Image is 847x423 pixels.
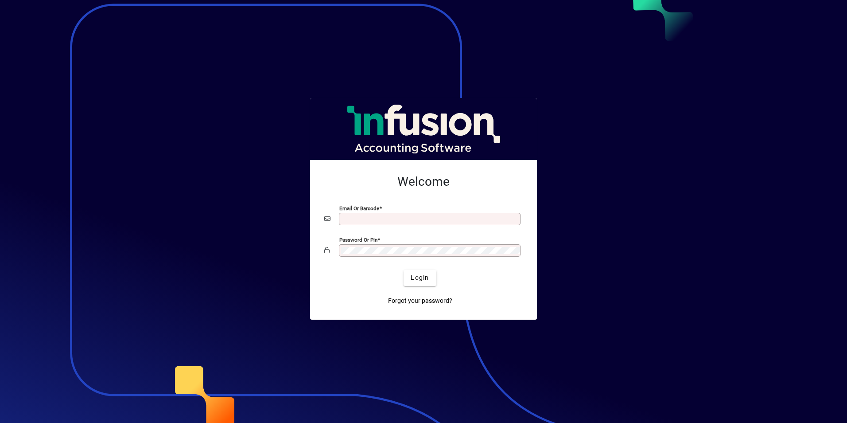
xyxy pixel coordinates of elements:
span: Login [411,273,429,282]
mat-label: Email or Barcode [339,205,379,211]
mat-label: Password or Pin [339,236,377,243]
span: Forgot your password? [388,296,452,305]
h2: Welcome [324,174,523,189]
button: Login [404,270,436,286]
a: Forgot your password? [385,293,456,309]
